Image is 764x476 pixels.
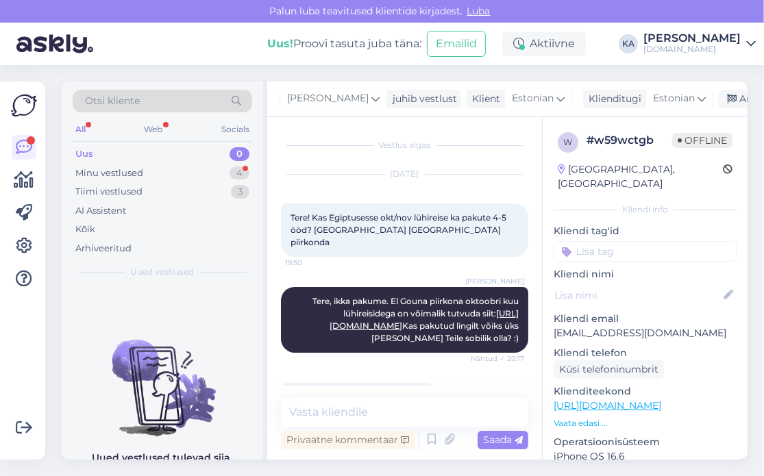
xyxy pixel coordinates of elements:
[465,276,524,286] span: [PERSON_NAME]
[131,266,195,278] span: Uued vestlused
[85,94,140,108] span: Otsi kliente
[554,203,737,216] div: Kliendi info
[231,185,249,199] div: 3
[281,431,415,449] div: Privaatne kommentaar
[467,92,500,106] div: Klient
[230,166,249,180] div: 4
[554,312,737,326] p: Kliendi email
[583,92,641,106] div: Klienditugi
[75,147,93,161] div: Uus
[502,32,586,56] div: Aktiivne
[75,166,143,180] div: Minu vestlused
[267,36,421,52] div: Proovi tasuta juba täna:
[142,121,166,138] div: Web
[643,33,741,44] div: [PERSON_NAME]
[73,121,88,138] div: All
[554,417,737,429] p: Vaata edasi ...
[554,288,721,303] input: Lisa nimi
[219,121,252,138] div: Socials
[291,212,508,247] span: Tere! Kas Egiptusesse okt/nov lühireise ka pakute 4-5 ööd? [GEOGRAPHIC_DATA] [GEOGRAPHIC_DATA] pi...
[554,360,664,379] div: Küsi telefoninumbrit
[281,139,528,151] div: Vestlus algas
[672,133,732,148] span: Offline
[62,315,263,438] img: No chats
[281,168,528,180] div: [DATE]
[554,449,737,464] p: iPhone OS 16.6
[587,132,672,149] div: # w59wctgb
[11,92,37,118] img: Askly Logo
[512,91,554,106] span: Estonian
[463,5,495,17] span: Luba
[75,242,132,255] div: Arhiveeritud
[312,296,521,343] span: Tere, ikka pakume. El Gouna piirkona oktoobri kuu lühireisidega on võimalik tutvuda siit: Kas pak...
[554,224,737,238] p: Kliendi tag'id
[554,435,737,449] p: Operatsioonisüsteem
[75,223,95,236] div: Kõik
[643,33,756,55] a: [PERSON_NAME][DOMAIN_NAME]
[75,185,143,199] div: Tiimi vestlused
[619,34,638,53] div: KA
[554,241,737,262] input: Lisa tag
[554,326,737,340] p: [EMAIL_ADDRESS][DOMAIN_NAME]
[558,162,723,191] div: [GEOGRAPHIC_DATA], [GEOGRAPHIC_DATA]
[93,451,233,465] p: Uued vestlused tulevad siia.
[554,267,737,281] p: Kliendi nimi
[643,44,741,55] div: [DOMAIN_NAME]
[483,434,523,446] span: Saada
[387,92,457,106] div: juhib vestlust
[471,353,524,364] span: Nähtud ✓ 20:17
[554,384,737,399] p: Klienditeekond
[267,37,293,50] b: Uus!
[285,258,336,268] span: 19:50
[554,346,737,360] p: Kliendi telefon
[653,91,695,106] span: Estonian
[230,147,249,161] div: 0
[427,31,486,57] button: Emailid
[554,399,661,412] a: [URL][DOMAIN_NAME]
[75,204,126,218] div: AI Assistent
[287,91,369,106] span: [PERSON_NAME]
[564,137,573,147] span: w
